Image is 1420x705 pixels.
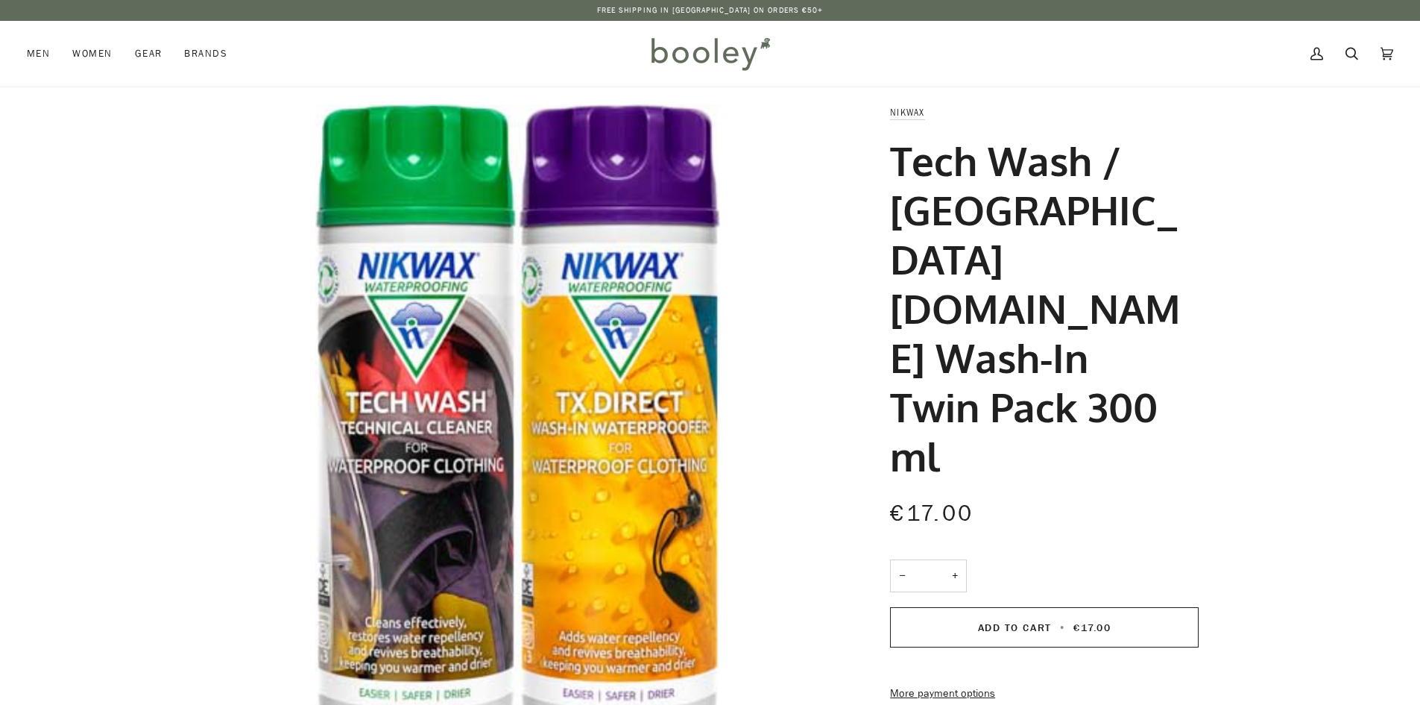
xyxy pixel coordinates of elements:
[890,607,1199,648] button: Add to Cart • €17.00
[27,46,50,61] span: Men
[173,21,239,87] a: Brands
[890,560,967,593] input: Quantity
[890,106,925,119] a: Nikwax
[890,560,914,593] button: −
[943,560,967,593] button: +
[890,498,974,529] span: €17.00
[890,136,1187,481] h1: Tech Wash / [GEOGRAPHIC_DATA][DOMAIN_NAME] Wash-In Twin Pack 300 ml
[124,21,174,87] a: Gear
[978,621,1052,635] span: Add to Cart
[890,686,1199,702] a: More payment options
[1073,621,1111,635] span: €17.00
[645,32,775,75] img: Booley
[135,46,162,61] span: Gear
[72,46,112,61] span: Women
[184,46,227,61] span: Brands
[597,4,824,16] p: Free Shipping in [GEOGRAPHIC_DATA] on Orders €50+
[1055,621,1070,635] span: •
[27,21,61,87] a: Men
[61,21,123,87] a: Women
